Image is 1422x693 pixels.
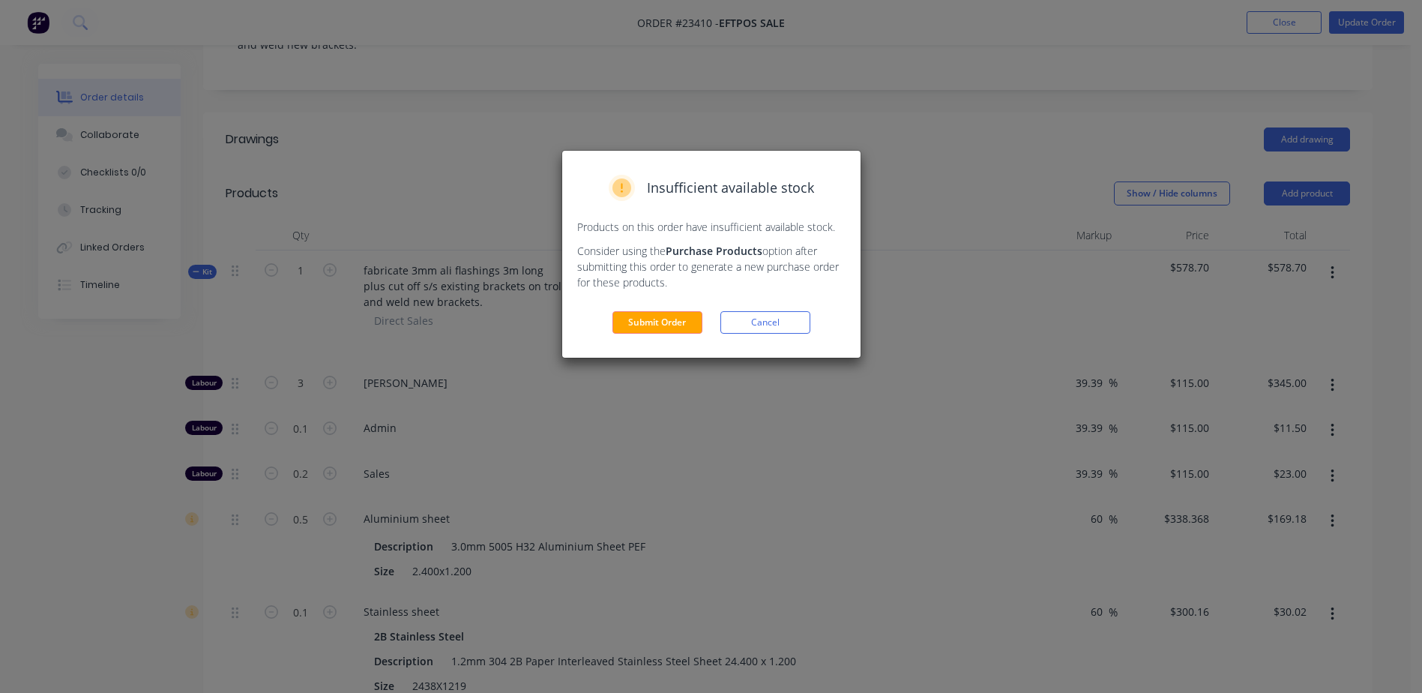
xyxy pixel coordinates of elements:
button: Cancel [720,311,810,334]
span: Insufficient available stock [647,178,814,198]
p: Consider using the option after submitting this order to generate a new purchase order for these ... [577,243,846,290]
strong: Purchase Products [666,244,762,258]
p: Products on this order have insufficient available stock. [577,219,846,235]
button: Submit Order [612,311,702,334]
